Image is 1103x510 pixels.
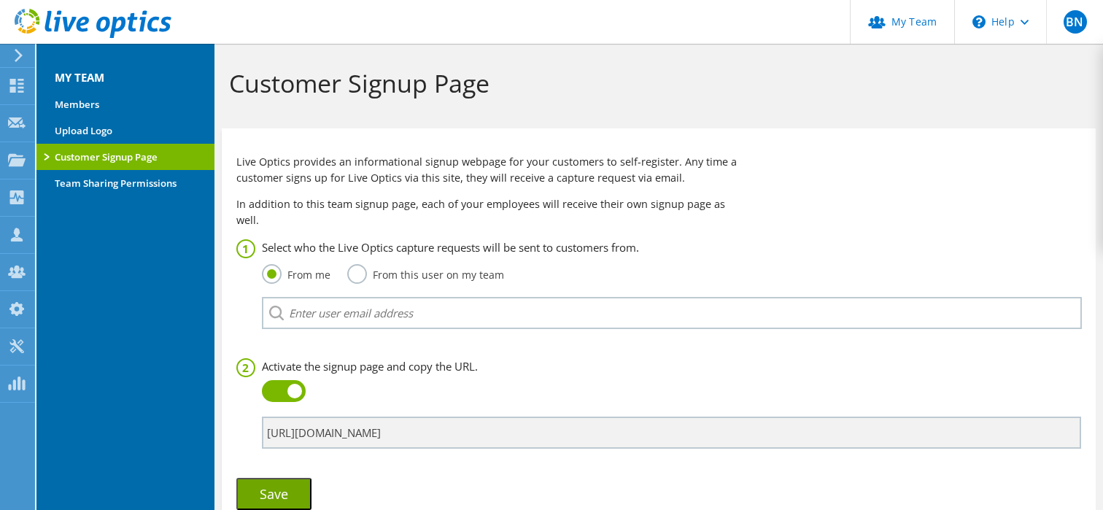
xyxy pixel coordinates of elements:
[1064,10,1087,34] span: BN
[229,68,1081,98] h1: Customer Signup Page
[236,154,747,186] p: Live Optics provides an informational signup webpage for your customers to self-register. Any tim...
[36,55,214,85] h3: MY TEAM
[347,264,504,282] label: From this user on my team
[262,264,330,282] label: From me
[36,144,214,170] a: Customer Signup Page
[262,297,1082,329] input: Enter user email address
[36,117,214,144] a: Upload Logo
[972,15,986,28] svg: \n
[262,358,1081,374] h3: Activate the signup page and copy the URL.
[36,170,214,196] a: Team Sharing Permissions
[236,196,747,228] p: In addition to this team signup page, each of your employees will receive their own signup page a...
[236,478,311,510] button: Save
[262,417,1081,449] input: promo url here
[262,239,1081,255] h3: Select who the Live Optics capture requests will be sent to customers from.
[36,91,214,117] a: Members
